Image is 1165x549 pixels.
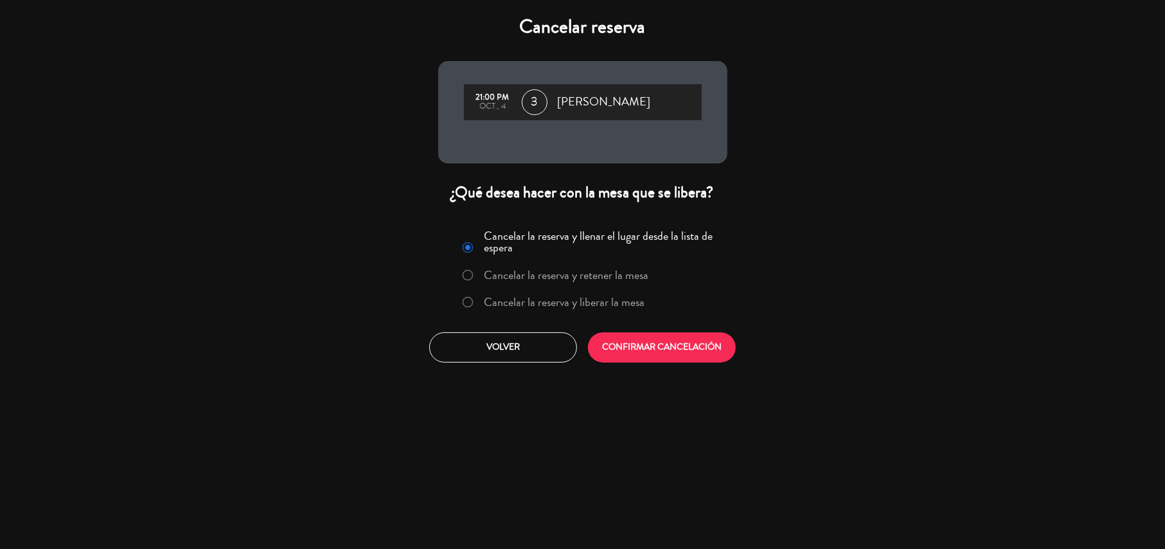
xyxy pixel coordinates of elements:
button: CONFIRMAR CANCELACIÓN [588,332,736,363]
div: ¿Qué desea hacer con la mesa que se libera? [438,183,727,203]
label: Cancelar la reserva y liberar la mesa [484,296,645,308]
span: [PERSON_NAME] [558,93,651,112]
label: Cancelar la reserva y llenar el lugar desde la lista de espera [484,230,719,253]
h4: Cancelar reserva [438,15,727,39]
div: oct., 4 [470,102,515,111]
div: 21:00 PM [470,93,515,102]
label: Cancelar la reserva y retener la mesa [484,269,648,281]
button: Volver [429,332,577,363]
span: 3 [522,89,547,115]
